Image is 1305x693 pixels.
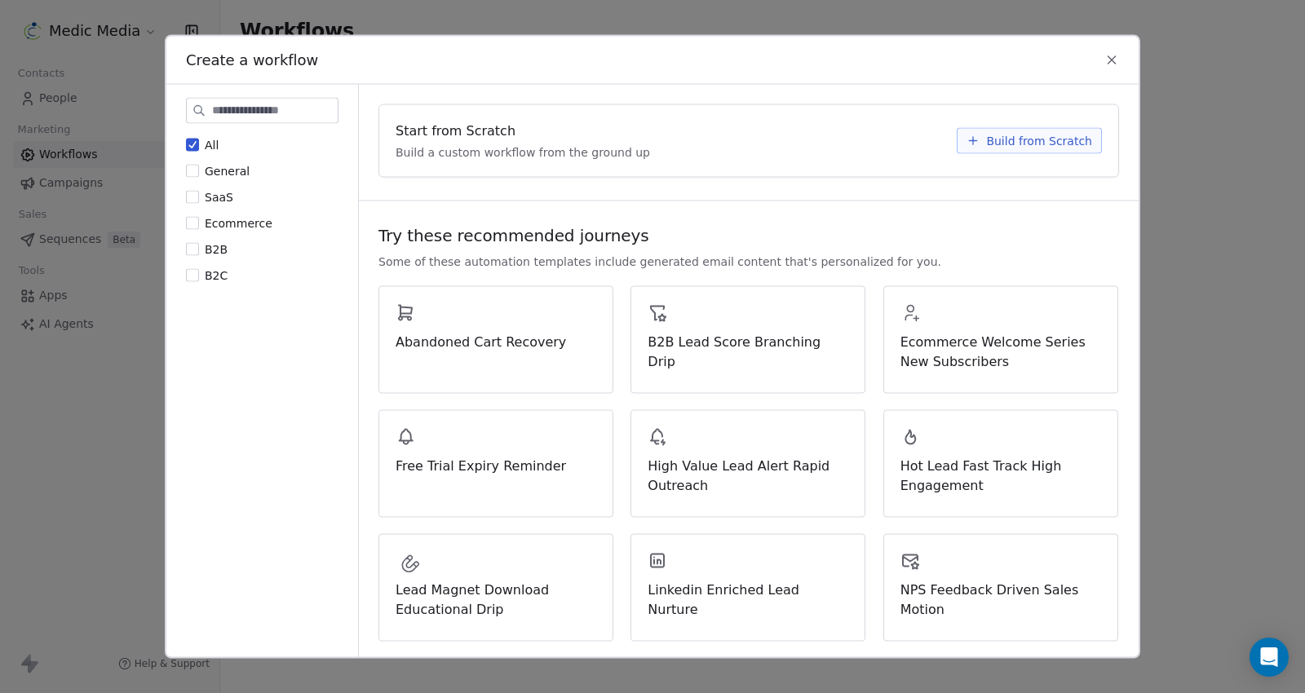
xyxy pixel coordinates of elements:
[205,165,250,178] span: General
[986,133,1092,149] span: Build from Scratch
[205,269,228,282] span: B2C
[900,457,1101,496] span: Hot Lead Fast Track High Engagement
[205,191,233,204] span: SaaS
[378,224,649,247] span: Try these recommended journeys
[378,254,941,270] span: Some of these automation templates include generated email content that's personalized for you.
[396,333,596,352] span: Abandoned Cart Recovery
[1250,638,1289,677] div: Open Intercom Messenger
[648,333,848,372] span: B2B Lead Score Branching Drip
[957,128,1102,154] button: Build from Scratch
[205,217,272,230] span: Ecommerce
[186,163,199,179] button: General
[396,121,515,141] span: Start from Scratch
[900,580,1101,620] span: NPS Feedback Driven Sales Motion
[186,267,199,284] button: B2C
[648,457,848,496] span: High Value Lead Alert Rapid Outreach
[205,243,228,256] span: B2B
[205,139,219,152] span: All
[186,189,199,205] button: SaaS
[186,215,199,232] button: Ecommerce
[396,144,650,161] span: Build a custom workflow from the ground up
[396,580,596,620] span: Lead Magnet Download Educational Drip
[900,333,1101,372] span: Ecommerce Welcome Series New Subscribers
[648,580,848,620] span: Linkedin Enriched Lead Nurture
[186,50,318,71] span: Create a workflow
[186,241,199,258] button: B2B
[186,137,199,153] button: All
[396,457,596,476] span: Free Trial Expiry Reminder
